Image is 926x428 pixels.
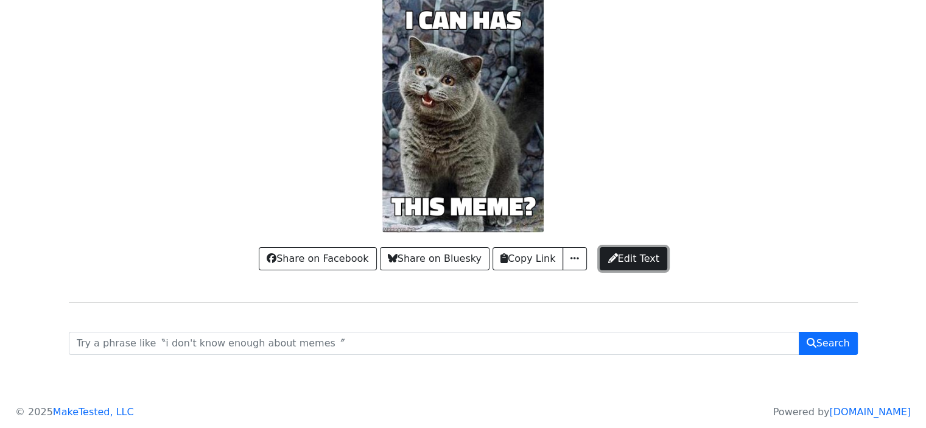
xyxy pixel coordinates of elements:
button: Search [799,332,858,355]
a: [DOMAIN_NAME] [829,406,911,418]
p: © 2025 [15,405,134,419]
a: Edit Text [600,247,667,270]
span: Search [807,336,850,351]
a: Share on Facebook [259,247,376,270]
a: Share on Bluesky [380,247,489,270]
p: Powered by [773,405,911,419]
input: Try a phrase like〝i don't know enough about memes〞 [69,332,799,355]
a: MakeTested, LLC [53,406,134,418]
span: Edit Text [608,251,659,266]
span: Share on Facebook [267,251,368,266]
span: Share on Bluesky [388,251,482,266]
button: Copy Link [493,247,563,270]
